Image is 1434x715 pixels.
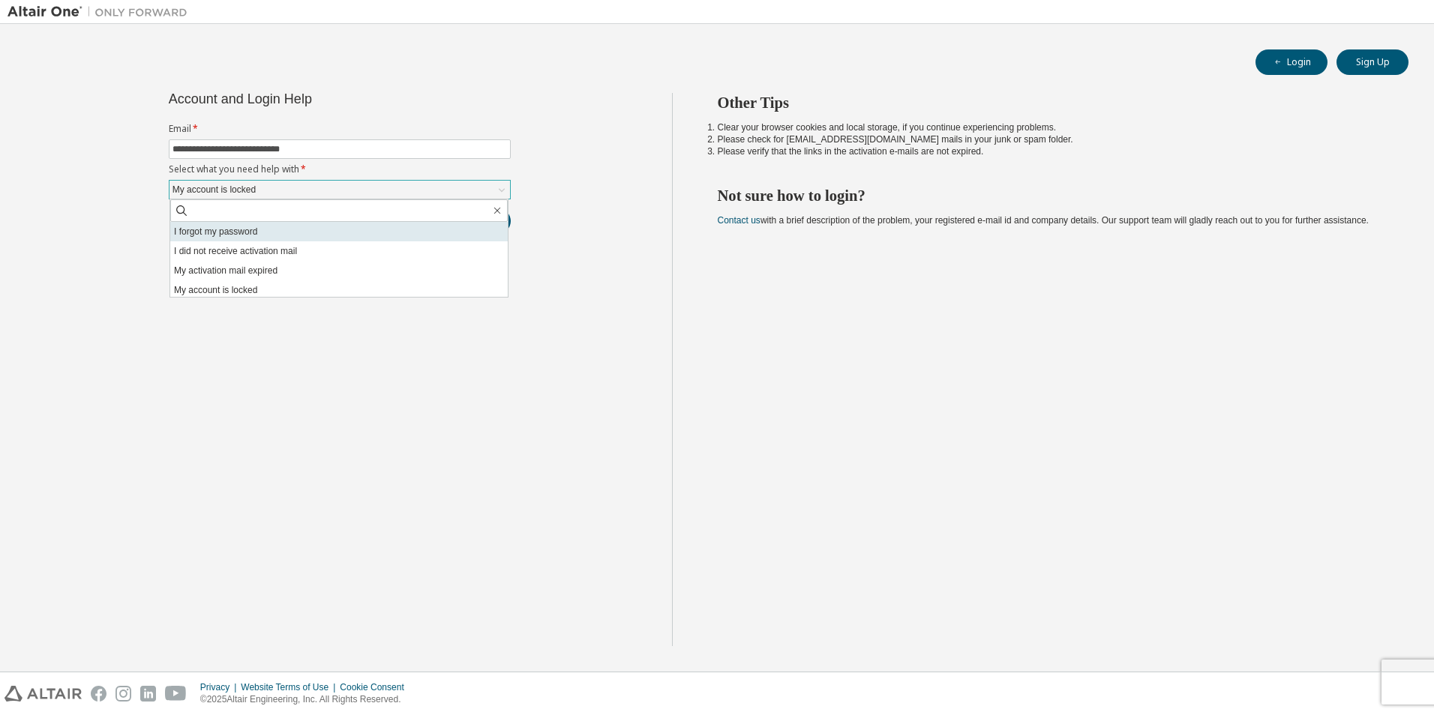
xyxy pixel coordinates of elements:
[718,186,1382,205] h2: Not sure how to login?
[241,681,340,693] div: Website Terms of Use
[718,93,1382,112] h2: Other Tips
[200,693,413,706] p: © 2025 Altair Engineering, Inc. All Rights Reserved.
[340,681,412,693] div: Cookie Consent
[4,686,82,702] img: altair_logo.svg
[718,215,760,226] a: Contact us
[170,181,258,198] div: My account is locked
[91,686,106,702] img: facebook.svg
[718,215,1369,226] span: with a brief description of the problem, your registered e-mail id and company details. Our suppo...
[169,93,442,105] div: Account and Login Help
[718,145,1382,157] li: Please verify that the links in the activation e-mails are not expired.
[200,681,241,693] div: Privacy
[165,686,187,702] img: youtube.svg
[140,686,156,702] img: linkedin.svg
[169,163,511,175] label: Select what you need help with
[718,133,1382,145] li: Please check for [EMAIL_ADDRESS][DOMAIN_NAME] mails in your junk or spam folder.
[1255,49,1327,75] button: Login
[170,222,508,241] li: I forgot my password
[115,686,131,702] img: instagram.svg
[169,123,511,135] label: Email
[1336,49,1408,75] button: Sign Up
[7,4,195,19] img: Altair One
[718,121,1382,133] li: Clear your browser cookies and local storage, if you continue experiencing problems.
[169,181,510,199] div: My account is locked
